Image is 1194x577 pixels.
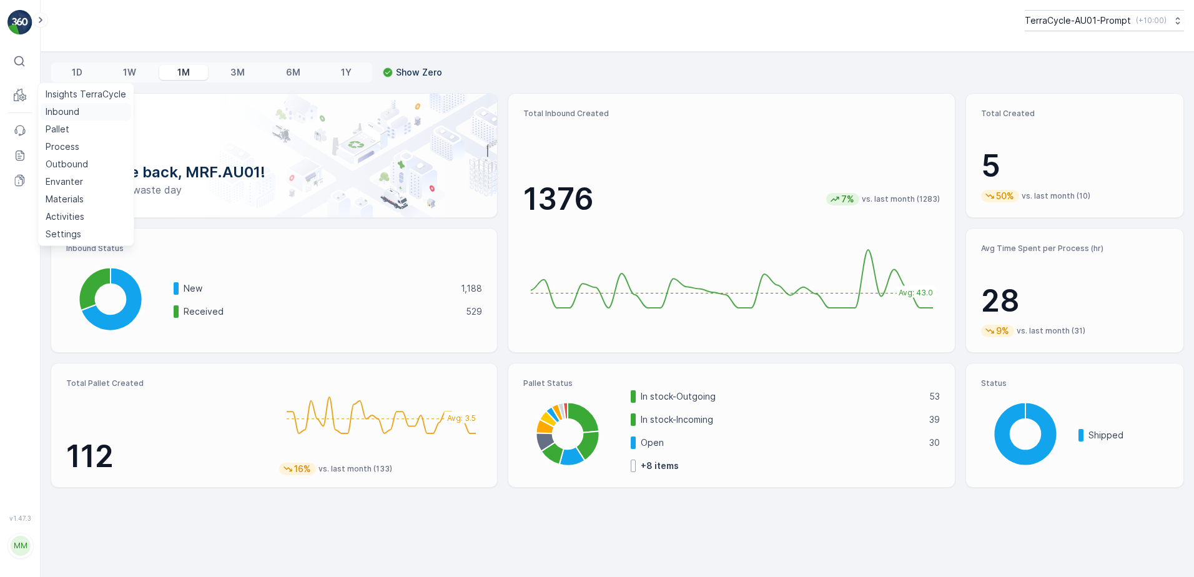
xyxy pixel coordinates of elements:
[11,536,31,556] div: MM
[71,162,477,182] p: Welcome back, MRF.AU01!
[1025,10,1184,31] button: TerraCycle-AU01-Prompt(+10:00)
[840,193,856,205] p: 7%
[523,378,939,388] p: Pallet Status
[981,378,1168,388] p: Status
[641,460,679,472] p: + 8 items
[39,537,105,567] p: [EMAIL_ADDRESS][PERSON_NAME][DOMAIN_NAME]
[318,464,392,474] p: vs. last month (133)
[929,436,940,449] p: 30
[1022,191,1090,201] p: vs. last month (10)
[39,525,105,537] p: MRF.AU01
[66,244,482,254] p: Inbound Status
[1017,326,1085,336] p: vs. last month (31)
[177,66,190,79] p: 1M
[72,66,82,79] p: 1D
[66,438,269,475] p: 112
[523,109,939,119] p: Total Inbound Created
[7,515,32,522] span: v 1.47.3
[341,66,352,79] p: 1Y
[981,147,1168,185] p: 5
[981,244,1168,254] p: Avg Time Spent per Process (hr)
[7,10,32,35] img: logo
[523,180,594,218] p: 1376
[286,66,300,79] p: 6M
[929,413,940,426] p: 39
[995,325,1010,337] p: 9%
[1088,429,1168,441] p: Shipped
[641,413,920,426] p: In stock-Incoming
[1136,16,1167,26] p: ( +10:00 )
[1025,14,1131,27] p: TerraCycle-AU01-Prompt
[184,282,453,295] p: New
[461,282,482,295] p: 1,188
[929,390,940,403] p: 53
[466,305,482,318] p: 529
[123,66,136,79] p: 1W
[862,194,940,204] p: vs. last month (1283)
[995,190,1015,202] p: 50%
[981,282,1168,320] p: 28
[184,305,458,318] p: Received
[981,109,1168,119] p: Total Created
[71,182,477,197] p: Have a zero-waste day
[396,66,442,79] p: Show Zero
[641,390,920,403] p: In stock-Outgoing
[641,436,920,449] p: Open
[66,378,269,388] p: Total Pallet Created
[29,56,41,66] p: ⌘B
[7,525,32,567] button: MM
[230,66,245,79] p: 3M
[293,463,312,475] p: 16%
